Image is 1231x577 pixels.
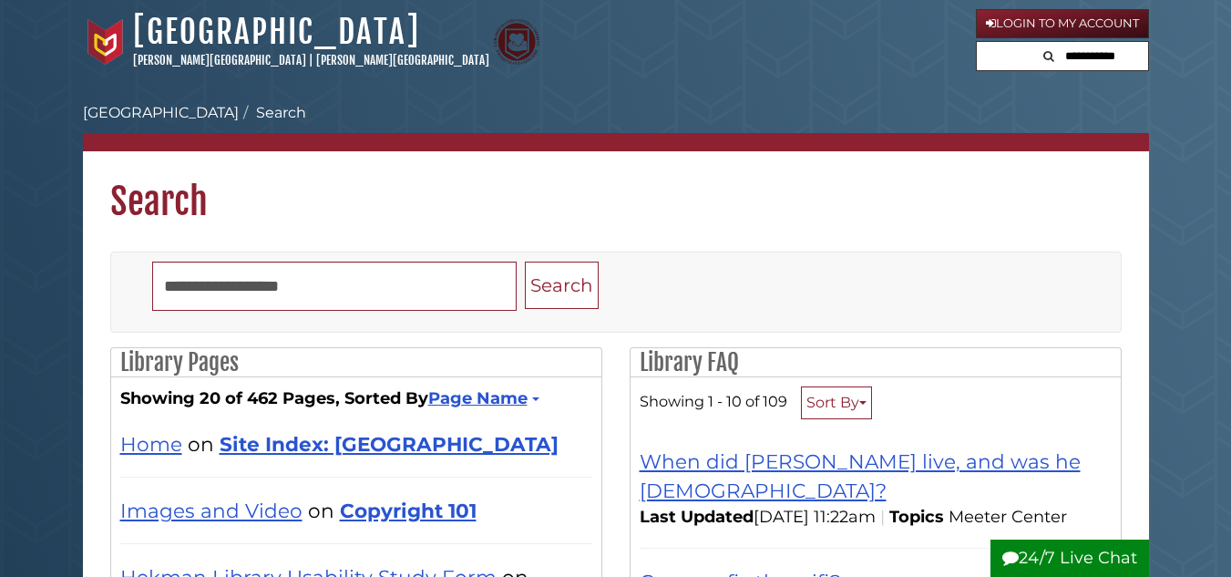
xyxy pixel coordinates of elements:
[120,386,592,411] strong: Showing 20 of 462 Pages, Sorted By
[133,12,420,52] a: [GEOGRAPHIC_DATA]
[949,505,1072,530] li: Meeter Center
[1043,50,1054,62] i: Search
[525,262,599,310] button: Search
[120,432,182,456] a: Home
[316,53,489,67] a: [PERSON_NAME][GEOGRAPHIC_DATA]
[188,432,214,456] span: on
[83,102,1149,151] nav: breadcrumb
[133,53,306,67] a: [PERSON_NAME][GEOGRAPHIC_DATA]
[640,449,1081,502] a: When did [PERSON_NAME] live, and was he [DEMOGRAPHIC_DATA]?
[876,507,889,527] span: |
[990,540,1149,577] button: 24/7 Live Chat
[308,499,334,522] span: on
[428,388,537,408] a: Page Name
[1038,42,1060,67] button: Search
[640,507,876,527] span: [DATE] 11:22am
[309,53,313,67] span: |
[111,348,601,377] h2: Library Pages
[801,386,872,419] button: Sort By
[949,507,1072,527] ul: Topics
[83,19,128,65] img: Calvin University
[220,432,559,456] a: Site Index: [GEOGRAPHIC_DATA]
[494,19,539,65] img: Calvin Theological Seminary
[631,348,1121,377] h2: Library FAQ
[340,499,477,522] a: Copyright 101
[889,507,944,527] span: Topics
[640,507,754,527] span: Last Updated
[83,104,239,121] a: [GEOGRAPHIC_DATA]
[976,9,1149,38] a: Login to My Account
[239,102,306,124] li: Search
[83,151,1149,224] h1: Search
[640,392,787,410] span: Showing 1 - 10 of 109
[120,499,303,522] a: Images and Video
